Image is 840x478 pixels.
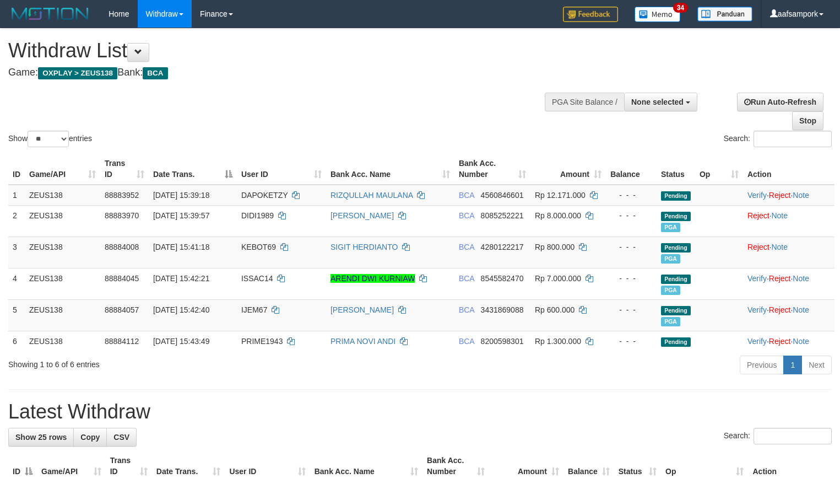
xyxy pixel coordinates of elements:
th: Game/API: activate to sort column ascending [25,153,100,185]
span: CSV [113,433,129,442]
td: 6 [8,331,25,351]
span: Pending [661,191,691,201]
span: BCA [459,243,474,251]
span: Marked by aafpengsreynich [661,254,680,264]
th: ID [8,153,25,185]
a: Note [793,191,809,200]
span: Show 25 rows [15,433,67,442]
span: DIDI1989 [241,211,274,220]
a: Reject [769,274,791,283]
td: 5 [8,299,25,331]
label: Search: [724,428,832,444]
span: Copy 4560846601 to clipboard [481,191,524,200]
span: Pending [661,243,691,253]
span: Pending [661,337,691,347]
img: panduan.png [697,7,752,22]
span: BCA [459,191,474,200]
td: · · [743,185,834,206]
button: None selected [624,93,697,111]
span: Rp 7.000.000 [535,274,581,283]
a: Note [793,305,809,314]
span: [DATE] 15:41:18 [153,243,209,251]
span: Rp 1.300.000 [535,337,581,346]
img: Feedback.jpg [563,7,618,22]
th: Action [743,153,834,185]
span: 88884112 [105,337,139,346]
span: [DATE] 15:39:18 [153,191,209,200]
td: ZEUS138 [25,237,100,268]
span: 88884008 [105,243,139,251]
span: [DATE] 15:43:49 [153,337,209,346]
th: Status [657,153,695,185]
span: 88883952 [105,191,139,200]
div: - - - [610,273,652,284]
td: 4 [8,268,25,299]
td: · [743,237,834,268]
img: Button%20Memo.svg [635,7,681,22]
span: Marked by aafpengsreynich [661,223,680,232]
a: Note [793,274,809,283]
th: Trans ID: activate to sort column ascending [100,153,149,185]
span: Pending [661,306,691,315]
td: · · [743,268,834,299]
a: Reject [769,191,791,200]
div: Showing 1 to 6 of 6 entries [8,355,342,370]
span: 88884045 [105,274,139,283]
a: Show 25 rows [8,428,74,447]
a: Next [801,356,832,374]
span: Copy 8085252221 to clipboard [481,211,524,220]
th: Bank Acc. Number: activate to sort column ascending [454,153,530,185]
a: Reject [747,243,769,251]
label: Search: [724,131,832,147]
a: Verify [747,274,767,283]
h1: Latest Withdraw [8,401,832,423]
a: Reject [769,305,791,314]
div: - - - [610,304,652,315]
a: Copy [73,428,107,447]
th: Balance [606,153,657,185]
span: DAPOKETZY [241,191,288,200]
td: · · [743,299,834,331]
span: Rp 8.000.000 [535,211,581,220]
span: Marked by aafpengsreynich [661,317,680,326]
span: Rp 12.171.000 [535,191,586,200]
a: ARENDI DWI KURNIAW [330,274,415,283]
a: Reject [747,211,769,220]
th: Op: activate to sort column ascending [695,153,743,185]
span: 88883970 [105,211,139,220]
span: PRIME1943 [241,337,283,346]
span: OXPLAY > ZEUS138 [38,67,117,79]
td: 1 [8,185,25,206]
h4: Game: Bank: [8,67,549,78]
a: [PERSON_NAME] [330,211,394,220]
span: 88884057 [105,305,139,314]
a: PRIMA NOVI ANDI [330,337,395,346]
td: · [743,205,834,237]
a: Note [771,243,788,251]
a: CSV [106,428,137,447]
div: - - - [610,210,652,221]
span: Rp 600.000 [535,305,575,314]
td: ZEUS138 [25,185,100,206]
a: 1 [783,356,802,374]
div: PGA Site Balance / [545,93,624,111]
a: Previous [740,356,784,374]
td: · · [743,331,834,351]
span: Pending [661,212,691,221]
select: Showentries [28,131,69,147]
span: Copy 4280122217 to clipboard [481,243,524,251]
td: ZEUS138 [25,299,100,331]
a: Verify [747,191,767,200]
div: - - - [610,241,652,253]
a: Note [793,337,809,346]
h1: Withdraw List [8,40,549,62]
div: - - - [610,190,652,201]
a: SIGIT HERDIANTO [330,243,398,251]
th: User ID: activate to sort column ascending [237,153,326,185]
a: Reject [769,337,791,346]
span: [DATE] 15:42:40 [153,305,209,314]
span: Pending [661,275,691,284]
span: Rp 800.000 [535,243,575,251]
span: [DATE] 15:42:21 [153,274,209,283]
td: ZEUS138 [25,268,100,299]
